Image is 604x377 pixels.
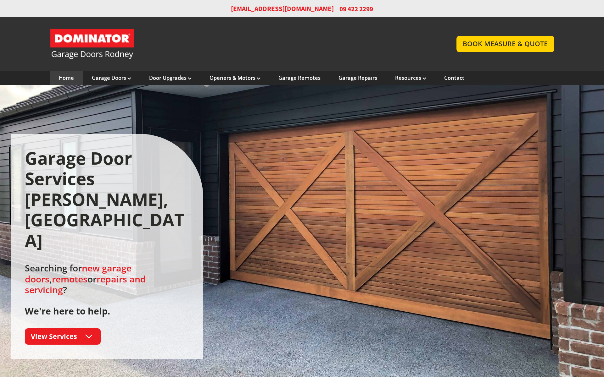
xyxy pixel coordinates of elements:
[25,263,189,316] h2: Searching for , or ?
[50,28,444,60] a: Garage Door and Secure Access Solutions homepage
[25,262,131,285] a: new garage doors
[52,273,87,285] a: remotes
[25,273,146,296] a: repairs and servicing
[338,74,377,81] a: Garage Repairs
[210,74,260,81] a: Openers & Motors
[31,332,77,341] span: View Services
[25,148,189,251] h1: Garage Door Services [PERSON_NAME], [GEOGRAPHIC_DATA]
[92,74,131,81] a: Garage Doors
[444,74,464,81] a: Contact
[278,74,321,81] a: Garage Remotes
[395,74,426,81] a: Resources
[59,74,74,81] a: Home
[339,4,373,14] span: 09 422 2299
[231,4,334,14] a: [EMAIL_ADDRESS][DOMAIN_NAME]
[25,328,101,344] a: View Services
[149,74,192,81] a: Door Upgrades
[25,305,110,317] strong: We're here to help.
[456,36,554,52] a: BOOK MEASURE & QUOTE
